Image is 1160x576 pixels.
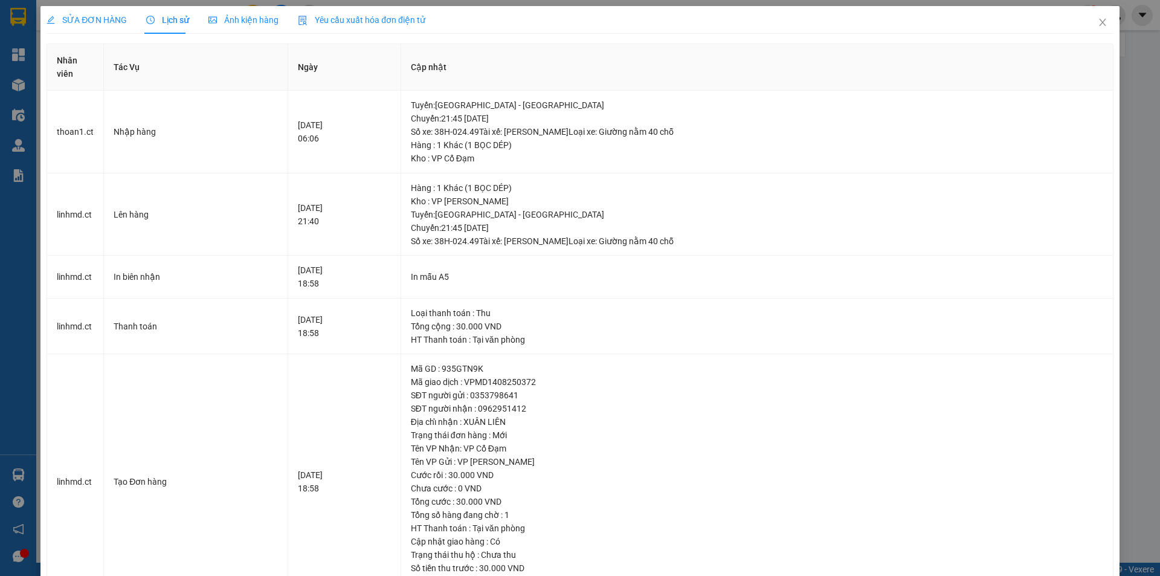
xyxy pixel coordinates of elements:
div: Nhập hàng [114,125,278,138]
div: Tổng cộng : 30.000 VND [411,320,1103,333]
div: [DATE] 18:58 [298,264,390,290]
span: Ảnh kiện hàng [208,15,279,25]
div: Hàng : 1 Khác (1 BỌC DÉP) [411,138,1103,152]
div: Loại thanh toán : Thu [411,306,1103,320]
span: clock-circle [146,16,155,24]
div: SĐT người nhận : 0962951412 [411,402,1103,415]
div: HT Thanh toán : Tại văn phòng [411,522,1103,535]
td: thoan1.ct [47,91,104,173]
div: Trạng thái đơn hàng : Mới [411,429,1103,442]
div: Địa chỉ nhận : XUÂN LIÊN [411,415,1103,429]
td: linhmd.ct [47,256,104,299]
div: Mã giao dịch : VPMD1408250372 [411,375,1103,389]
div: HT Thanh toán : Tại văn phòng [411,333,1103,346]
div: Kho : VP [PERSON_NAME] [411,195,1103,208]
button: Close [1086,6,1120,40]
div: [DATE] 21:40 [298,201,390,228]
th: Ngày [288,44,401,91]
div: Tổng cước : 30.000 VND [411,495,1103,508]
th: Nhân viên [47,44,104,91]
div: Mã GD : 935GTN9K [411,362,1103,375]
span: Yêu cầu xuất hóa đơn điện tử [298,15,425,25]
div: Cập nhật giao hàng : Có [411,535,1103,548]
td: linhmd.ct [47,173,104,256]
div: Trạng thái thu hộ : Chưa thu [411,548,1103,561]
div: [DATE] 06:06 [298,118,390,145]
div: Tên VP Gửi : VP [PERSON_NAME] [411,455,1103,468]
span: edit [47,16,55,24]
div: Số tiền thu trước : 30.000 VND [411,561,1103,575]
div: Hàng : 1 Khác (1 BỌC DÉP) [411,181,1103,195]
div: Cước rồi : 30.000 VND [411,468,1103,482]
span: close [1098,18,1107,27]
div: Chưa cước : 0 VND [411,482,1103,495]
th: Tác Vụ [104,44,288,91]
div: Tên VP Nhận: VP Cổ Đạm [411,442,1103,455]
div: In mẫu A5 [411,270,1103,283]
div: Kho : VP Cổ Đạm [411,152,1103,165]
span: Lịch sử [146,15,189,25]
div: Lên hàng [114,208,278,221]
div: Tạo Đơn hàng [114,475,278,488]
img: icon [298,16,308,25]
div: [DATE] 18:58 [298,313,390,340]
span: SỬA ĐƠN HÀNG [47,15,127,25]
div: [DATE] 18:58 [298,468,390,495]
div: SĐT người gửi : 0353798641 [411,389,1103,402]
div: Tổng số hàng đang chờ : 1 [411,508,1103,522]
th: Cập nhật [401,44,1113,91]
span: picture [208,16,217,24]
td: linhmd.ct [47,299,104,355]
div: Tuyến : [GEOGRAPHIC_DATA] - [GEOGRAPHIC_DATA] Chuyến: 21:45 [DATE] Số xe: 38H-024.49 Tài xế: [PER... [411,99,1103,138]
div: Tuyến : [GEOGRAPHIC_DATA] - [GEOGRAPHIC_DATA] Chuyến: 21:45 [DATE] Số xe: 38H-024.49 Tài xế: [PER... [411,208,1103,248]
div: In biên nhận [114,270,278,283]
div: Thanh toán [114,320,278,333]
